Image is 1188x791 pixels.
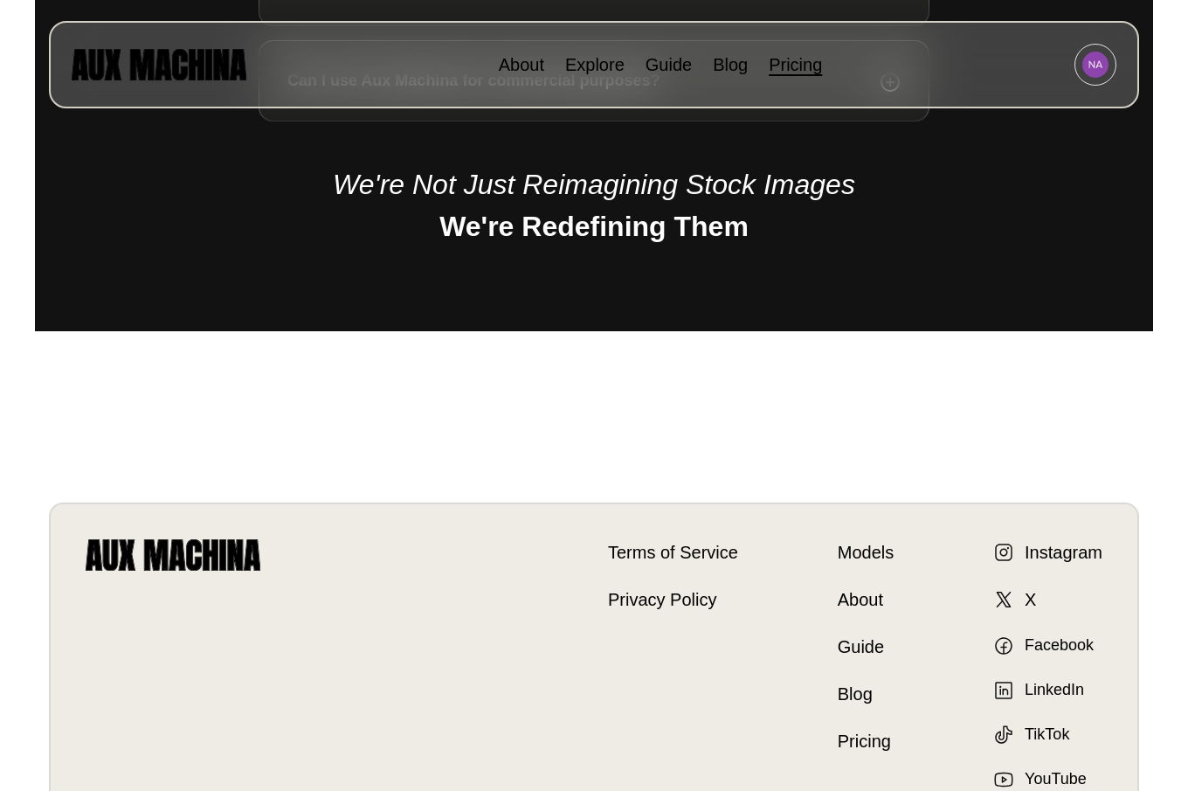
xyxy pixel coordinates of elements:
a: Terms of Service [608,539,738,565]
img: YouTube [993,769,1014,790]
a: Guide [646,55,692,74]
img: X [993,589,1014,610]
a: Pricing [769,55,822,74]
img: Instagram [993,542,1014,563]
a: About [499,55,544,74]
a: Blog [713,55,748,74]
a: Blog [838,681,894,707]
a: Guide [838,634,894,660]
a: LinkedIn [993,678,1084,702]
b: We're Redefining Them [439,211,749,242]
a: X [993,586,1036,613]
img: Avatar [1082,52,1109,78]
img: Facebook [993,635,1014,656]
a: YouTube [993,767,1087,791]
a: Models [838,539,894,565]
img: AUX MACHINA [72,49,246,80]
a: Instagram [993,539,1102,565]
a: About [838,586,894,613]
img: TikTok [993,725,1014,746]
a: Pricing [838,728,894,754]
i: We're Not Just Reimagining Stock Images [333,169,855,200]
a: TikTok [993,723,1069,746]
a: Facebook [993,634,1094,657]
a: Privacy Policy [608,586,738,613]
img: LinkedIn [993,680,1014,701]
a: Explore [565,55,625,74]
